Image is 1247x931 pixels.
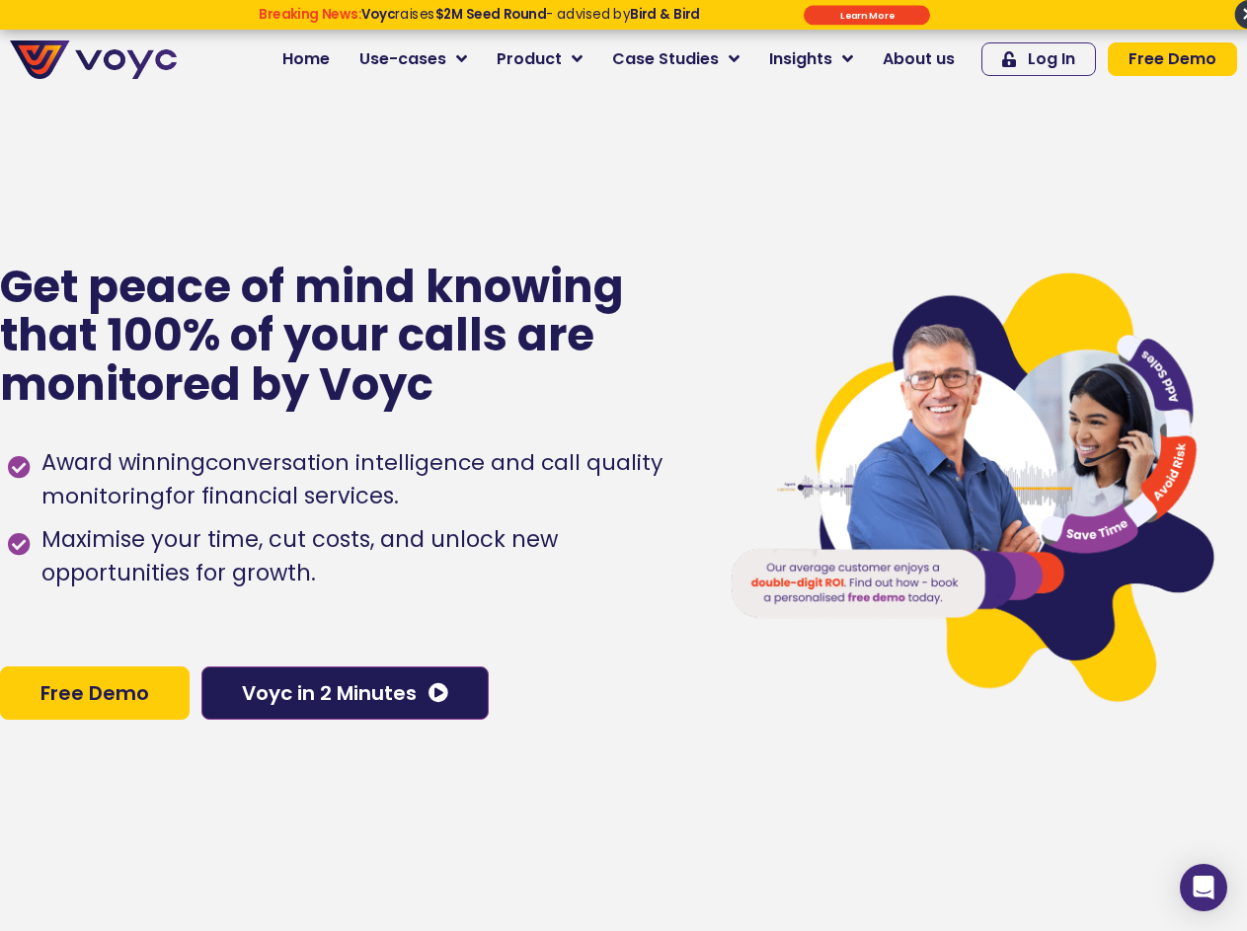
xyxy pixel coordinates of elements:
[883,47,955,71] span: About us
[804,5,930,25] div: Submit
[40,683,149,703] span: Free Demo
[1180,864,1227,911] div: Open Intercom Messenger
[868,39,970,79] a: About us
[1108,42,1237,76] a: Free Demo
[769,47,832,71] span: Insights
[345,39,482,79] a: Use-cases
[630,5,700,24] strong: Bird & Bird
[268,39,345,79] a: Home
[41,447,662,511] h1: conversation intelligence and call quality monitoring
[1028,51,1075,67] span: Log In
[435,5,547,24] strong: $2M Seed Round
[253,79,302,102] span: Phone
[497,47,562,71] span: Product
[359,47,446,71] span: Use-cases
[253,160,320,183] span: Job title
[597,39,754,79] a: Case Studies
[1129,51,1216,67] span: Free Demo
[282,47,330,71] span: Home
[612,47,719,71] span: Case Studies
[37,446,691,513] span: Award winning for financial services.
[259,5,361,24] strong: Breaking News:
[37,523,691,590] span: Maximise your time, cut costs, and unlock new opportunities for growth.
[482,39,597,79] a: Product
[242,683,417,703] span: Voyc in 2 Minutes
[10,40,177,79] img: voyc-full-logo
[361,5,700,24] span: raises - advised by
[361,5,395,24] strong: Voyc
[754,39,868,79] a: Insights
[192,6,766,38] div: Breaking News: Voyc raises $2M Seed Round - advised by Bird & Bird
[201,666,489,720] a: Voyc in 2 Minutes
[981,42,1096,76] a: Log In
